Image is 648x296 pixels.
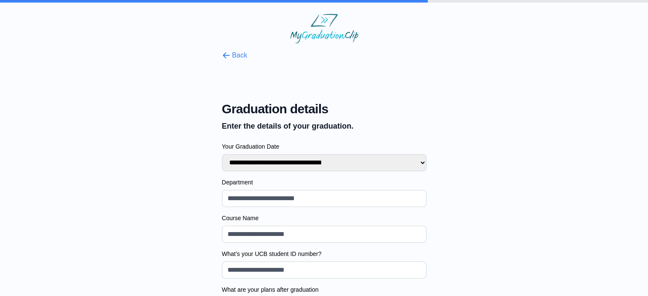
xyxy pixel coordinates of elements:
[222,50,248,60] button: Back
[222,178,426,187] label: Department
[290,14,358,43] img: MyGraduationClip
[222,214,426,222] label: Course Name
[222,101,426,117] span: Graduation details
[222,285,426,294] label: What are your plans after graduation
[222,142,426,151] label: Your Graduation Date
[222,250,426,258] label: What’s your UCB student ID number?
[222,120,426,132] p: Enter the details of your graduation.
